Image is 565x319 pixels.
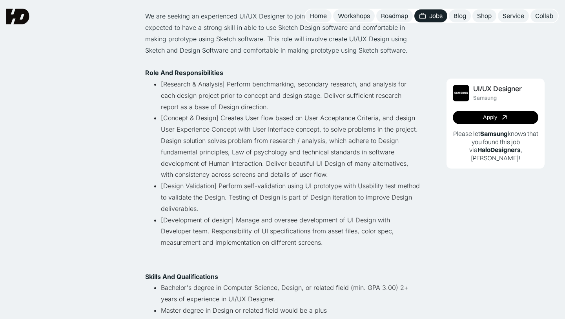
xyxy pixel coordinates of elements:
[305,9,332,22] a: Home
[480,130,508,137] b: Samsung
[414,9,447,22] a: Jobs
[333,9,375,22] a: Workshops
[535,12,553,20] div: Collab
[145,69,223,77] strong: Role And Responsibilities
[310,12,327,20] div: Home
[145,67,420,79] p: ‍
[473,95,497,101] div: Samsung
[477,12,492,20] div: Shop
[473,85,522,93] div: UI/UX Designer
[338,12,370,20] div: Workshops
[145,56,420,67] p: ‍
[498,9,529,22] a: Service
[429,12,443,20] div: Jobs
[161,112,420,180] li: [Concept & Design] Creates User flow based on User Acceptance Criteria, and design User Experienc...
[161,305,420,316] li: Master degree in Design or related field would be a plus
[530,9,558,22] a: Collab
[472,9,496,22] a: Shop
[145,273,218,280] strong: Skills And Qualifications
[161,180,420,214] li: [Design Validation] Perform self-validation using UI prototype with Usability test method to vali...
[145,11,420,56] p: We are seeking an experienced UI/UX Designer to join our team. The ideal candidate is expected to...
[381,12,408,20] div: Roadmap
[453,130,538,162] p: Please let knows that you found this job via , [PERSON_NAME]!
[161,79,420,112] li: [Research & Analysis] Perform benchmarking, secondary research, and analysis for each design proj...
[478,146,521,154] b: HaloDesigners
[483,114,497,121] div: Apply
[453,85,469,101] img: Job Image
[161,282,420,305] li: Bachelor's degree in Computer Science, Design, or related field (min. GPA 3.00) 2+ years of exper...
[449,9,471,22] a: Blog
[161,214,420,271] li: [Development of design] Manage and oversee development of UI Design with Developer team. Responsi...
[503,12,524,20] div: Service
[376,9,413,22] a: Roadmap
[453,111,538,124] a: Apply
[454,12,466,20] div: Blog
